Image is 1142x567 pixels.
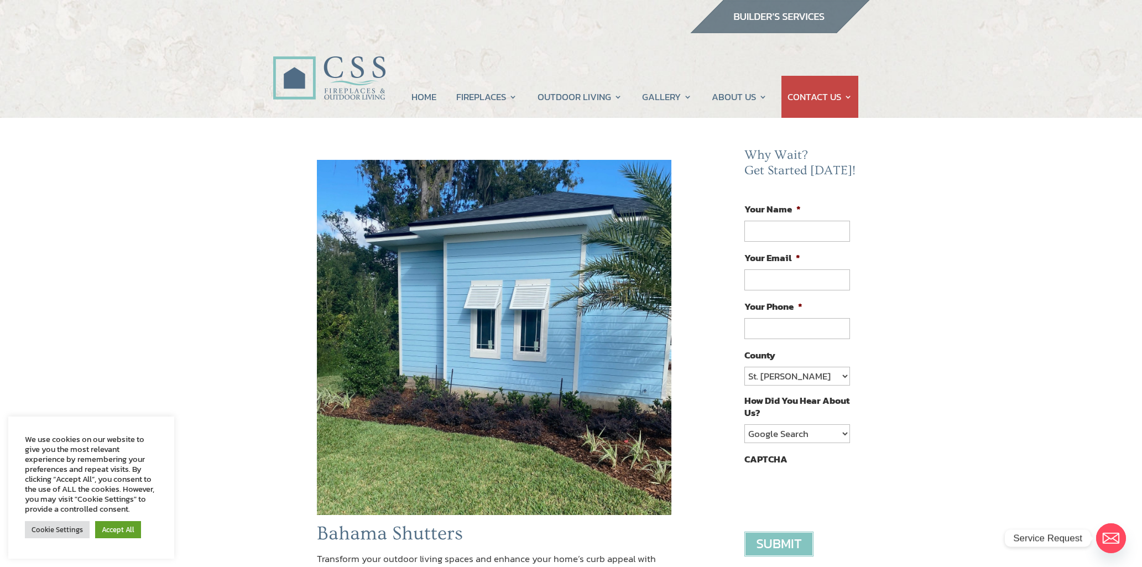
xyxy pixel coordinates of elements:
[744,453,788,465] label: CAPTCHA
[690,23,870,37] a: builder services construction supply
[273,25,385,106] img: CSS Fireplaces & Outdoor Living (Formerly Construction Solutions & Supply)- Jacksonville Ormond B...
[712,76,767,118] a: ABOUT US
[95,521,141,538] a: Accept All
[317,160,672,515] img: whiteshutters
[456,76,517,118] a: FIREPLACES
[744,148,858,184] h2: Why Wait? Get Started [DATE]!
[744,300,802,313] label: Your Phone
[1096,523,1126,553] a: Email
[25,434,158,514] div: We use cookies on our website to give you the most relevant experience by remembering your prefer...
[744,203,801,215] label: Your Name
[744,394,849,419] label: How Did You Hear About Us?
[744,349,775,361] label: County
[744,532,814,556] input: Submit
[411,76,436,118] a: HOME
[538,76,622,118] a: OUTDOOR LIVING
[744,252,800,264] label: Your Email
[25,521,90,538] a: Cookie Settings
[744,471,912,514] iframe: reCAPTCHA
[788,76,852,118] a: CONTACT US
[317,522,672,551] h1: Bahama Shutters
[642,76,692,118] a: GALLERY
